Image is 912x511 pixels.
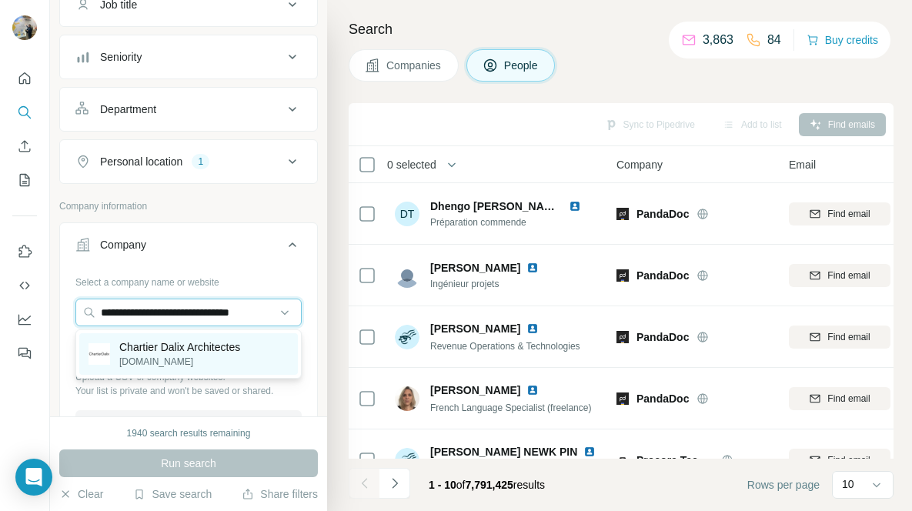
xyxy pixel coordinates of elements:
span: Email [789,157,816,172]
div: Personal location [100,154,182,169]
span: Find email [827,392,870,406]
span: PandaDoc [636,391,689,406]
span: PandaDoc [636,268,689,283]
img: Avatar [395,386,419,411]
button: Search [12,99,37,126]
span: People [504,58,540,73]
span: [PERSON_NAME] [430,382,520,398]
span: of [456,479,466,491]
span: [PERSON_NAME] [430,321,520,336]
div: Open Intercom Messenger [15,459,52,496]
div: Department [100,102,156,117]
span: Companies [386,58,443,73]
span: Dhengo [PERSON_NAME] [PERSON_NAME] [430,200,657,212]
button: Feedback [12,339,37,367]
button: Save search [133,486,212,502]
div: Select a company name or website [75,269,302,289]
button: Find email [789,387,890,410]
img: Avatar [395,448,419,473]
span: Préparation commende [430,215,600,229]
img: Chartier Dalix Architectes [89,343,110,365]
span: PandaDoc [636,329,689,345]
img: Logo of PandaDoc [616,331,629,343]
span: results [429,479,545,491]
p: 84 [767,31,781,49]
span: Procore Technologies [636,453,713,468]
span: 1 - 10 [429,479,456,491]
button: My lists [12,166,37,194]
span: 7,791,425 [466,479,513,491]
button: Department [60,91,317,128]
div: Company [100,237,146,252]
p: Your list is private and won't be saved or shared. [75,384,302,398]
button: Upload a list of companies [75,410,302,438]
div: 1940 search results remaining [127,426,251,440]
button: Find email [789,202,890,225]
button: Use Surfe on LinkedIn [12,238,37,266]
button: Quick start [12,65,37,92]
span: Find email [827,269,870,282]
span: 0 selected [387,157,436,172]
button: Enrich CSV [12,132,37,160]
span: PandaDoc [636,206,689,222]
img: Logo of PandaDoc [616,392,629,405]
p: 10 [842,476,854,492]
img: Logo of PandaDoc [616,269,629,282]
span: Rows per page [747,477,820,493]
button: Navigate to next page [379,468,410,499]
span: Revenue Operations & Technologies [430,341,580,352]
button: Dashboard [12,306,37,333]
img: LinkedIn logo [526,384,539,396]
button: Find email [789,264,890,287]
button: Clear [59,486,103,502]
img: Avatar [395,263,419,288]
div: 1 [192,155,209,169]
button: Buy credits [807,29,878,51]
span: French Language Specialist (freelance) [430,402,591,413]
img: Avatar [395,325,419,349]
span: [PERSON_NAME] [430,260,520,276]
span: Find email [827,330,870,344]
span: [PERSON_NAME] NEWK PIN [430,444,577,459]
span: Company [616,157,663,172]
p: 3,863 [703,31,733,49]
span: Find email [827,453,870,467]
button: Personal location1 [60,143,317,180]
img: LinkedIn logo [526,262,539,274]
button: Find email [789,449,890,472]
img: LinkedIn logo [583,446,596,458]
button: Use Surfe API [12,272,37,299]
button: Share filters [242,486,318,502]
button: Find email [789,326,890,349]
button: Company [60,226,317,269]
p: Company information [59,199,318,213]
img: LinkedIn logo [526,322,539,335]
button: Seniority [60,38,317,75]
div: Seniority [100,49,142,65]
div: DT [395,202,419,226]
img: Logo of Procore Technologies [616,454,629,466]
span: Find email [827,207,870,221]
p: Chartier Dalix Architectes [119,339,240,355]
span: Ingénieur projets [430,277,557,291]
img: LinkedIn logo [569,200,581,212]
img: Avatar [12,15,37,40]
h4: Search [349,18,894,40]
img: Logo of PandaDoc [616,208,629,220]
p: [DOMAIN_NAME] [119,355,240,369]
